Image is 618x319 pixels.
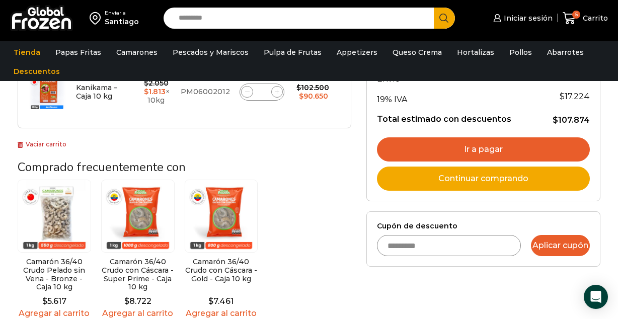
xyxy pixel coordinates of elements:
[111,43,163,62] a: Camarones
[105,10,139,17] div: Enviar a
[296,83,329,92] bdi: 102.500
[560,92,565,101] span: $
[105,17,139,27] div: Santiago
[377,167,590,191] a: Continuar comprando
[185,308,258,318] a: Agregar al carrito
[185,258,258,283] h2: Camarón 36/40 Crudo con Cáscara - Gold - Caja 10 kg
[42,296,66,306] bdi: 5.617
[50,43,106,62] a: Papas Fritas
[563,7,608,30] a: 5 Carrito
[501,13,553,23] span: Iniciar sesión
[560,92,590,101] span: 17.224
[42,296,47,306] span: $
[137,66,176,118] td: × 10kg
[584,285,608,309] div: Open Intercom Messenger
[144,87,148,96] span: $
[434,8,455,29] button: Search button
[90,10,105,27] img: address-field-icon.svg
[388,43,447,62] a: Queso Crema
[567,73,590,83] strong: Gratis
[580,13,608,23] span: Carrito
[531,235,590,256] button: Aplicar cupón
[144,78,169,88] bdi: 2.050
[377,87,538,107] th: 19% IVA
[377,137,590,162] a: Ir a pagar
[176,66,235,118] td: PM06002012
[168,43,254,62] a: Pescados y Mariscos
[491,8,552,28] a: Iniciar sesión
[208,296,234,306] bdi: 7.461
[452,43,499,62] a: Hortalizas
[18,140,66,148] a: Vaciar carrito
[144,87,166,96] bdi: 1.813
[377,107,538,126] th: Total estimado con descuentos
[9,62,65,81] a: Descuentos
[504,43,537,62] a: Pollos
[259,43,327,62] a: Pulpa de Frutas
[553,115,558,125] span: $
[18,308,91,318] a: Agregar al carrito
[542,43,589,62] a: Abarrotes
[9,43,45,62] a: Tienda
[124,296,151,306] bdi: 8.722
[18,159,186,175] span: Comprado frecuentemente con
[76,83,117,101] a: Kanikama – Caja 10 kg
[101,258,175,291] h2: Camarón 36/40 Crudo con Cáscara - Super Prime - Caja 10 kg
[572,11,580,19] span: 5
[332,43,382,62] a: Appetizers
[208,296,213,306] span: $
[296,83,301,92] span: $
[144,78,148,88] span: $
[101,308,175,318] a: Agregar al carrito
[124,296,129,306] span: $
[299,92,303,101] span: $
[553,115,590,125] bdi: 107.874
[18,258,91,291] h2: Camarón 36/40 Crudo Pelado sin Vena - Bronze - Caja 10 kg
[255,85,269,99] input: Product quantity
[299,92,328,101] bdi: 90.650
[377,222,590,230] label: Cupón de descuento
